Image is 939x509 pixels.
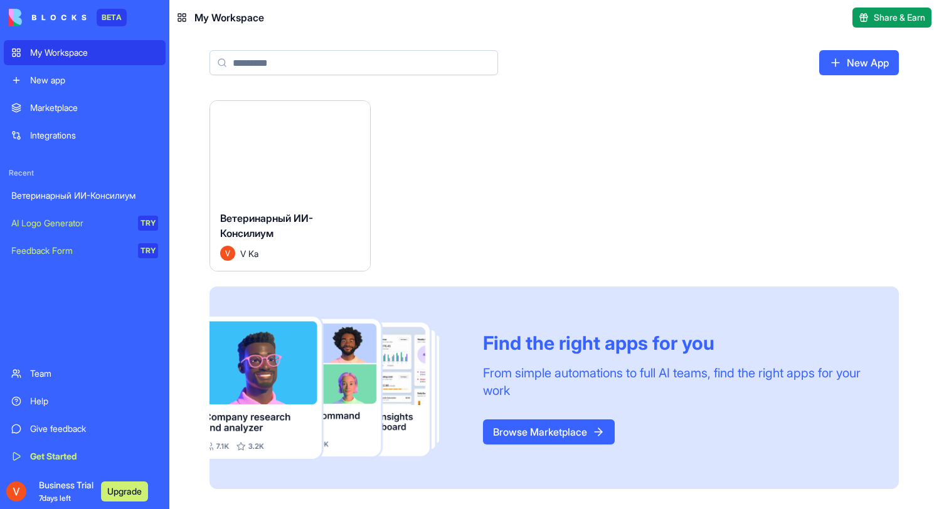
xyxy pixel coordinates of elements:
[30,129,158,142] div: Integrations
[4,444,166,469] a: Get Started
[194,10,264,25] span: My Workspace
[30,450,158,463] div: Get Started
[874,11,925,24] span: Share & Earn
[101,481,148,501] button: Upgrade
[240,247,258,260] span: V Ka
[9,9,87,26] img: logo
[483,332,869,354] div: Find the right apps for you
[220,246,235,261] img: Avatar
[30,74,158,87] div: New app
[483,364,869,399] div: From simple automations to full AI teams, find the right apps for your work
[220,212,313,239] span: Ветеринарный ИИ-Консилиум
[4,361,166,386] a: Team
[4,183,166,208] a: Ветеринарный ИИ-Консилиум
[97,9,127,26] div: BETA
[210,100,371,271] a: Ветеринарный ИИ-КонсилиумAvatarV Ka
[6,481,26,501] img: ACg8ocK3eiOL-5tL7AX56Y2Vfrhl0EA18jBpBXkbtOXutBCa7T1tIw=s96-c
[30,46,158,59] div: My Workspace
[30,102,158,114] div: Marketplace
[4,95,166,120] a: Marketplace
[4,40,166,65] a: My Workspace
[210,317,463,459] img: Frame_181_egmpey.png
[30,422,158,435] div: Give feedback
[4,168,166,178] span: Recent
[4,389,166,414] a: Help
[11,244,129,257] div: Feedback Form
[4,211,166,236] a: AI Logo GeneratorTRY
[11,217,129,229] div: AI Logo Generator
[4,416,166,441] a: Give feedback
[11,189,158,202] div: Ветеринарный ИИ-Консилиум
[4,68,166,93] a: New app
[138,216,158,231] div: TRY
[30,367,158,380] div: Team
[852,8,931,28] button: Share & Earn
[4,238,166,263] a: Feedback FormTRY
[9,9,127,26] a: BETA
[39,479,93,504] span: Business Trial
[39,493,71,503] span: 7 days left
[819,50,899,75] a: New App
[483,419,615,444] a: Browse Marketplace
[138,243,158,258] div: TRY
[4,123,166,148] a: Integrations
[30,395,158,407] div: Help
